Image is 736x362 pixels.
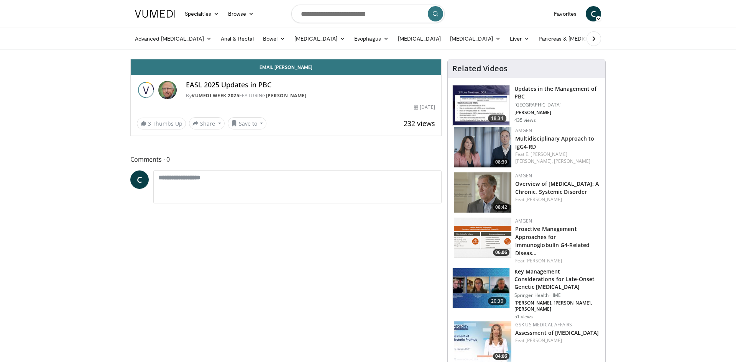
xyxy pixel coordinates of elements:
a: GSK US Medical Affairs [515,321,572,328]
span: 20:30 [488,297,506,305]
a: Browse [223,6,259,21]
h3: Key Management Considerations for Late-Onset Genetic [MEDICAL_DATA] [514,268,601,291]
span: 06:06 [493,249,509,256]
a: [MEDICAL_DATA] [445,31,505,46]
img: VuMedi Logo [135,10,176,18]
p: [PERSON_NAME], [PERSON_NAME], [PERSON_NAME] [514,300,601,312]
img: beaec1a9-1a09-4975-8157-4df5edafc3c8.150x105_q85_crop-smart_upscale.jpg [453,268,509,308]
a: Multidisciplinary Approach to IgG4-RD [515,135,595,150]
a: 06:06 [454,218,511,258]
a: Bowel [258,31,290,46]
div: Feat. [515,196,599,203]
h4: EASL 2025 Updates in PBC [186,81,435,89]
button: Save to [228,117,267,129]
div: By FEATURING [186,92,435,99]
a: Advanced [MEDICAL_DATA] [130,31,216,46]
a: 20:30 Key Management Considerations for Late-Onset Genetic [MEDICAL_DATA] Springer Health+ IME [P... [452,268,601,320]
span: 04:06 [493,353,509,360]
a: Vumedi Week 2025 [192,92,239,99]
p: Springer Health+ IME [514,292,601,298]
span: Comments 0 [130,154,442,164]
input: Search topics, interventions [291,5,445,23]
p: [GEOGRAPHIC_DATA] [514,102,601,108]
span: 232 views [404,119,435,128]
a: Amgen [515,127,532,134]
span: 08:39 [493,159,509,165]
a: 3 Thumbs Up [137,118,186,129]
img: Vumedi Week 2025 [137,81,155,99]
p: [PERSON_NAME] [514,110,601,116]
a: [PERSON_NAME] [526,196,562,203]
a: Proactive Management Approaches for Immunoglobulin G4-Related Diseas… [515,225,590,257]
a: Favorites [549,6,581,21]
a: [MEDICAL_DATA] [290,31,350,46]
a: Email [PERSON_NAME] [131,59,441,75]
a: 08:42 [454,172,511,213]
button: Share [189,117,225,129]
a: Specialties [180,6,223,21]
a: [PERSON_NAME] [526,337,562,344]
a: 04:06 [454,321,511,362]
h4: Related Videos [452,64,508,73]
a: Amgen [515,218,532,224]
p: 51 views [514,314,533,320]
a: [PERSON_NAME] [554,158,590,164]
a: Liver [505,31,534,46]
a: C [130,170,149,189]
img: 40cb7efb-a405-4d0b-b01f-0267f6ac2b93.png.150x105_q85_crop-smart_upscale.png [454,172,511,213]
img: Avatar [158,81,177,99]
img: 5cf47cf8-5b4c-4c40-a1d9-4c8d132695a9.150x105_q85_crop-smart_upscale.jpg [453,85,509,125]
a: Assessment of [MEDICAL_DATA] [515,329,599,336]
div: Feat. [515,151,599,165]
span: 3 [148,120,151,127]
a: E. [PERSON_NAME] [PERSON_NAME], [515,151,567,164]
a: Anal & Rectal [216,31,258,46]
span: 18:34 [488,115,506,122]
a: 18:34 Updates in the Management of PBC [GEOGRAPHIC_DATA] [PERSON_NAME] 435 views [452,85,601,126]
p: 435 views [514,117,536,123]
img: 31b7e813-d228-42d3-be62-e44350ef88b5.jpg.150x105_q85_crop-smart_upscale.jpg [454,321,511,362]
a: C [586,6,601,21]
img: b07e8bac-fd62-4609-bac4-e65b7a485b7c.png.150x105_q85_crop-smart_upscale.png [454,218,511,258]
a: Pancreas & [MEDICAL_DATA] [534,31,624,46]
a: [PERSON_NAME] [526,257,562,264]
a: Overview of [MEDICAL_DATA]: A Chronic, Systemic Disorder [515,180,599,195]
span: 08:42 [493,204,509,211]
a: [PERSON_NAME] [266,92,307,99]
div: Feat. [515,257,599,264]
a: 08:39 [454,127,511,167]
h3: Updates in the Management of PBC [514,85,601,100]
img: 04ce378e-5681-464e-a54a-15375da35326.png.150x105_q85_crop-smart_upscale.png [454,127,511,167]
div: Feat. [515,337,599,344]
a: [MEDICAL_DATA] [393,31,445,46]
a: Amgen [515,172,532,179]
div: [DATE] [414,104,435,111]
a: Esophagus [350,31,393,46]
